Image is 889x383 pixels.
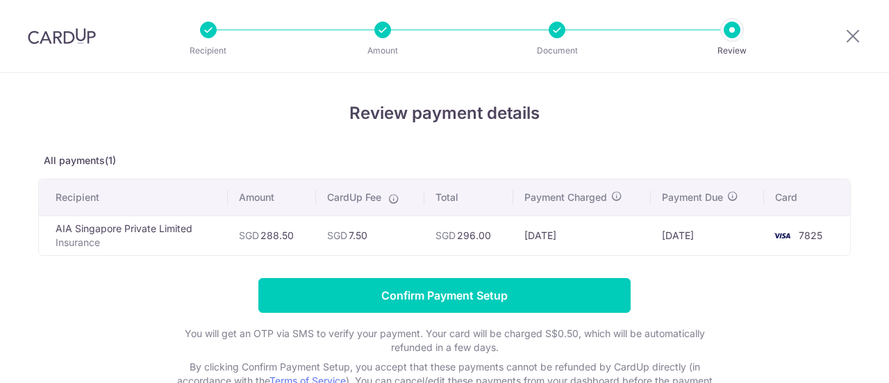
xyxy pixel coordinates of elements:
p: Recipient [157,44,260,58]
iframe: Opens a widget where you can find more information [800,341,875,376]
th: Card [764,179,850,215]
span: Payment Due [662,190,723,204]
p: Amount [331,44,434,58]
span: 7825 [799,229,822,241]
td: 7.50 [316,215,424,255]
p: Insurance [56,236,217,250]
p: Review [681,44,783,58]
p: You will get an OTP via SMS to verify your payment. Your card will be charged S$0.50, which will ... [167,327,722,355]
span: CardUp Fee [327,190,381,204]
img: <span class="translation_missing" title="translation missing: en.account_steps.new_confirm_form.b... [768,227,796,244]
td: 296.00 [424,215,513,255]
span: Payment Charged [524,190,607,204]
p: All payments(1) [38,154,851,168]
input: Confirm Payment Setup [258,278,631,313]
h4: Review payment details [38,101,851,126]
td: 288.50 [228,215,316,255]
th: Total [424,179,513,215]
th: Amount [228,179,316,215]
img: CardUp [28,28,96,44]
span: SGD [435,229,456,241]
span: SGD [327,229,347,241]
span: SGD [239,229,259,241]
th: Recipient [39,179,228,215]
p: Document [506,44,608,58]
td: [DATE] [651,215,764,255]
td: AIA Singapore Private Limited [39,215,228,255]
td: [DATE] [513,215,651,255]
